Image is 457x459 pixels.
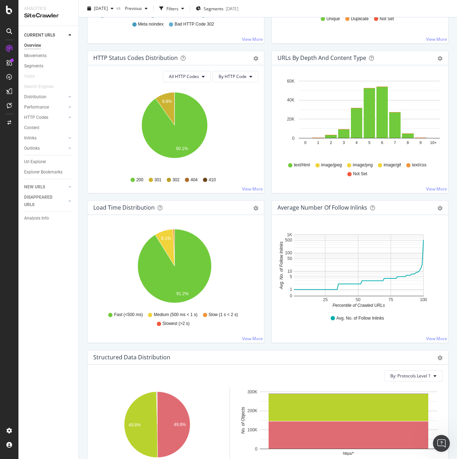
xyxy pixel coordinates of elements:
div: Analytics [24,6,73,12]
button: By: Protocols Level 1 [384,370,442,382]
text: 50 [287,256,292,261]
a: View More [242,36,263,42]
div: Search Engines [24,83,54,90]
text: 0 [292,136,294,141]
text: 90.1% [176,146,188,151]
a: Url Explorer [24,158,73,166]
text: 4 [356,140,358,145]
span: 2025 Oct. 3rd [94,5,108,11]
a: View More [426,36,447,42]
a: Performance [24,104,66,111]
text: 0 [255,447,258,452]
div: HTTP Codes [24,114,48,121]
text: 100 [420,297,427,302]
span: Slow (1 s < 2 s) [209,312,238,318]
text: 0 [290,293,292,298]
text: 5 [368,140,370,145]
a: View More [426,336,447,342]
text: 40K [287,98,294,103]
text: 50 [356,297,360,302]
div: gear [437,56,442,61]
span: 404 [191,177,198,183]
button: All HTTP Codes [163,71,211,82]
text: 20K [287,117,294,122]
span: 410 [209,177,216,183]
text: https/* [343,451,354,455]
div: URLs by Depth and Content Type [277,54,366,61]
span: By: Protocols Level 1 [390,373,431,379]
div: DISAPPEARED URLS [24,194,60,209]
a: Analysis Info [24,215,73,222]
span: image/jpeg [321,162,342,168]
text: 1K [287,232,292,237]
text: 300K [247,389,257,394]
a: Inlinks [24,134,66,142]
button: Previous [122,3,150,14]
div: Load Time Distribution [93,204,155,211]
text: 5 [290,274,292,279]
div: Filters [166,5,178,11]
span: By HTTP Code [219,73,247,79]
div: Overview [24,42,41,49]
text: 60K [287,79,294,84]
text: 8.1% [161,236,171,241]
a: Content [24,124,73,132]
span: All HTTP Codes [169,73,199,79]
div: Inlinks [24,134,37,142]
svg: A chart. [277,226,440,309]
text: 0 [304,140,306,145]
span: Avg. No. of Follow Inlinks [336,315,384,321]
div: gear [253,56,258,61]
button: Filters [156,3,187,14]
div: CURRENT URLS [24,32,55,39]
a: Outlinks [24,145,66,152]
span: Not Set [353,171,367,177]
span: Bad HTTP Code 302 [175,21,214,27]
text: 49.8% [174,422,186,427]
div: Distribution [24,93,46,101]
span: 200 [136,177,143,183]
span: vs [116,5,122,11]
text: 91.2% [176,291,188,296]
a: View More [242,336,263,342]
text: Avg. No. of Follow Inlinks [279,242,284,290]
a: View More [426,186,447,192]
a: Overview [24,42,73,49]
div: Outlinks [24,145,40,152]
div: SiteCrawler [24,12,73,20]
div: Movements [24,52,46,60]
text: 10+ [430,140,437,145]
span: text/html [294,162,310,168]
span: image/gif [384,162,401,168]
text: 1 [317,140,319,145]
div: Url Explorer [24,158,46,166]
div: Average Number of Follow Inlinks [277,204,367,211]
span: Duplicate [351,16,369,22]
div: gear [437,206,442,211]
div: [DATE] [226,5,238,11]
text: No. of Objects [241,407,246,434]
div: Analysis Info [24,215,49,222]
div: Explorer Bookmarks [24,168,62,176]
span: Slowest (>2 s) [163,321,189,327]
text: Percentile of Crawled URLs [332,303,385,308]
text: 200K [247,408,257,413]
text: 1 [290,287,292,292]
div: NEW URLS [24,183,45,191]
div: A chart. [93,88,256,170]
svg: A chart. [93,226,256,309]
a: Movements [24,52,73,60]
svg: A chart. [277,77,440,159]
span: 301 [154,177,161,183]
div: Visits [24,73,35,80]
span: Segments [204,5,224,11]
text: 100 [285,250,292,255]
div: HTTP Status Codes Distribution [93,54,178,61]
text: 25 [323,297,328,302]
text: 8 [407,140,409,145]
span: Previous [122,5,142,11]
div: Segments [24,62,43,70]
span: image/png [353,162,373,168]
